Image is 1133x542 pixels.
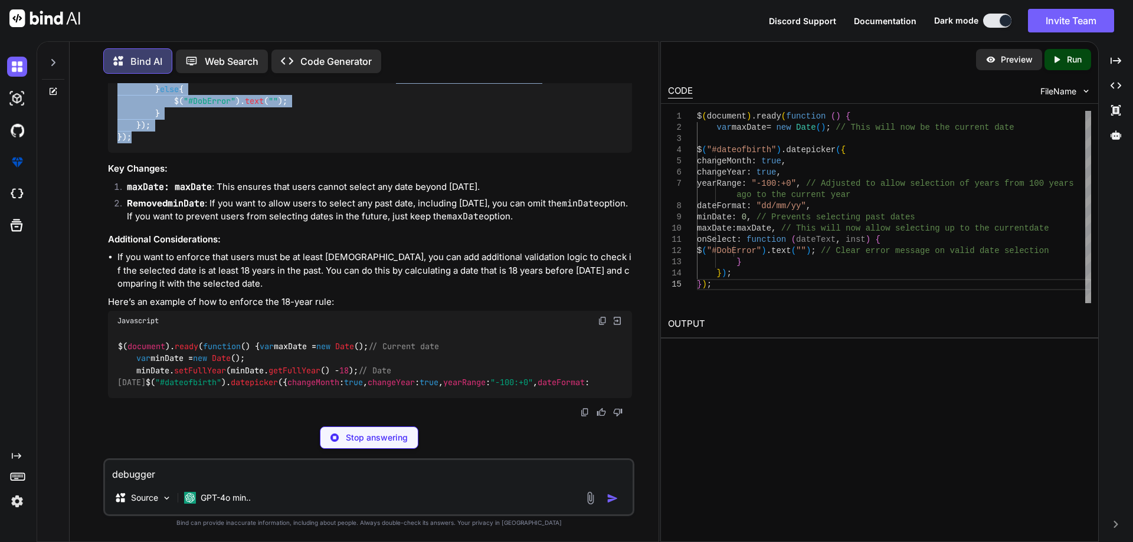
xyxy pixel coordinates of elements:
[668,111,682,122] div: 1
[875,235,880,244] span: {
[756,167,776,177] span: true
[854,15,916,27] button: Documentation
[805,201,810,211] span: ,
[781,156,785,166] span: ,
[702,111,706,121] span: (
[668,234,682,245] div: 11
[260,341,274,352] span: var
[736,190,850,199] span: ago to the current year
[155,377,221,387] span: "#dateofbirth"
[668,167,682,178] div: 6
[287,377,339,387] span: changeMonth
[9,9,80,27] img: Bind AI
[668,84,693,98] div: CODE
[726,268,731,278] span: ;
[108,162,632,176] h3: Key Changes:
[697,280,702,289] span: }
[811,246,816,255] span: ;
[697,167,746,177] span: changeYear
[1001,54,1033,65] p: Preview
[746,167,751,177] span: :
[791,235,795,244] span: (
[731,212,736,222] span: :
[722,268,726,278] span: )
[668,133,682,144] div: 3
[335,341,354,352] span: Date
[1040,86,1076,97] span: FileName
[781,145,785,155] span: .
[751,156,756,166] span: :
[162,493,172,503] img: Pick Models
[741,179,746,188] span: :
[746,111,751,121] span: )
[7,491,27,511] img: settings
[697,145,702,155] span: $
[756,201,805,211] span: "dd/mm/yy"
[184,96,235,107] span: "#DobError"
[796,246,806,255] span: ""
[836,235,840,244] span: ,
[612,316,623,326] img: Open in Browser
[791,246,795,255] span: (
[668,144,682,156] div: 4
[184,492,196,504] img: GPT-4o mini
[697,246,702,255] span: $
[776,145,781,155] span: )
[7,152,27,172] img: premium
[346,432,408,444] p: Stop answering
[131,492,158,504] p: Source
[443,377,486,387] span: yearRange
[447,211,484,222] code: maxDate
[1029,224,1049,233] span: date
[846,111,850,121] span: {
[716,123,731,132] span: var
[668,279,682,290] div: 15
[736,235,741,244] span: :
[776,123,791,132] span: new
[786,111,826,121] span: function
[836,145,840,155] span: (
[796,235,836,244] span: dateText
[697,201,746,211] span: dateFormat
[668,156,682,167] div: 5
[1067,54,1082,65] p: Run
[117,251,632,291] li: If you want to enforce that users must be at least [DEMOGRAPHIC_DATA], you can add additional val...
[368,377,415,387] span: changeYear
[761,246,766,255] span: )
[174,365,226,376] span: setFullYear
[854,16,916,26] span: Documentation
[781,224,1029,233] span: // This will now allow selecting up to the current
[821,246,1049,255] span: // Clear error message on valid date selection
[766,246,771,255] span: .
[7,120,27,140] img: githubDark
[985,54,996,65] img: preview
[201,492,251,504] p: GPT-4o min..
[562,198,599,209] code: minDate
[697,224,732,233] span: maxDate
[736,257,741,267] span: }
[668,201,682,212] div: 8
[130,54,162,68] p: Bind AI
[300,54,372,68] p: Code Generator
[706,145,776,155] span: "#dateofbirth"
[1054,179,1074,188] span: ears
[598,316,607,326] img: copy
[1028,9,1114,32] button: Invite Team
[697,111,702,121] span: $
[746,212,751,222] span: ,
[193,353,207,364] span: new
[731,224,736,233] span: :
[865,235,870,244] span: )
[716,268,721,278] span: }
[668,122,682,133] div: 2
[127,181,212,193] code: maxDate: maxDate
[697,179,742,188] span: yearRange
[175,341,198,352] span: ready
[160,84,179,94] span: else
[136,353,150,364] span: var
[668,223,682,234] div: 10
[668,257,682,268] div: 13
[203,341,241,352] span: function
[741,212,746,222] span: 0
[702,145,706,155] span: (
